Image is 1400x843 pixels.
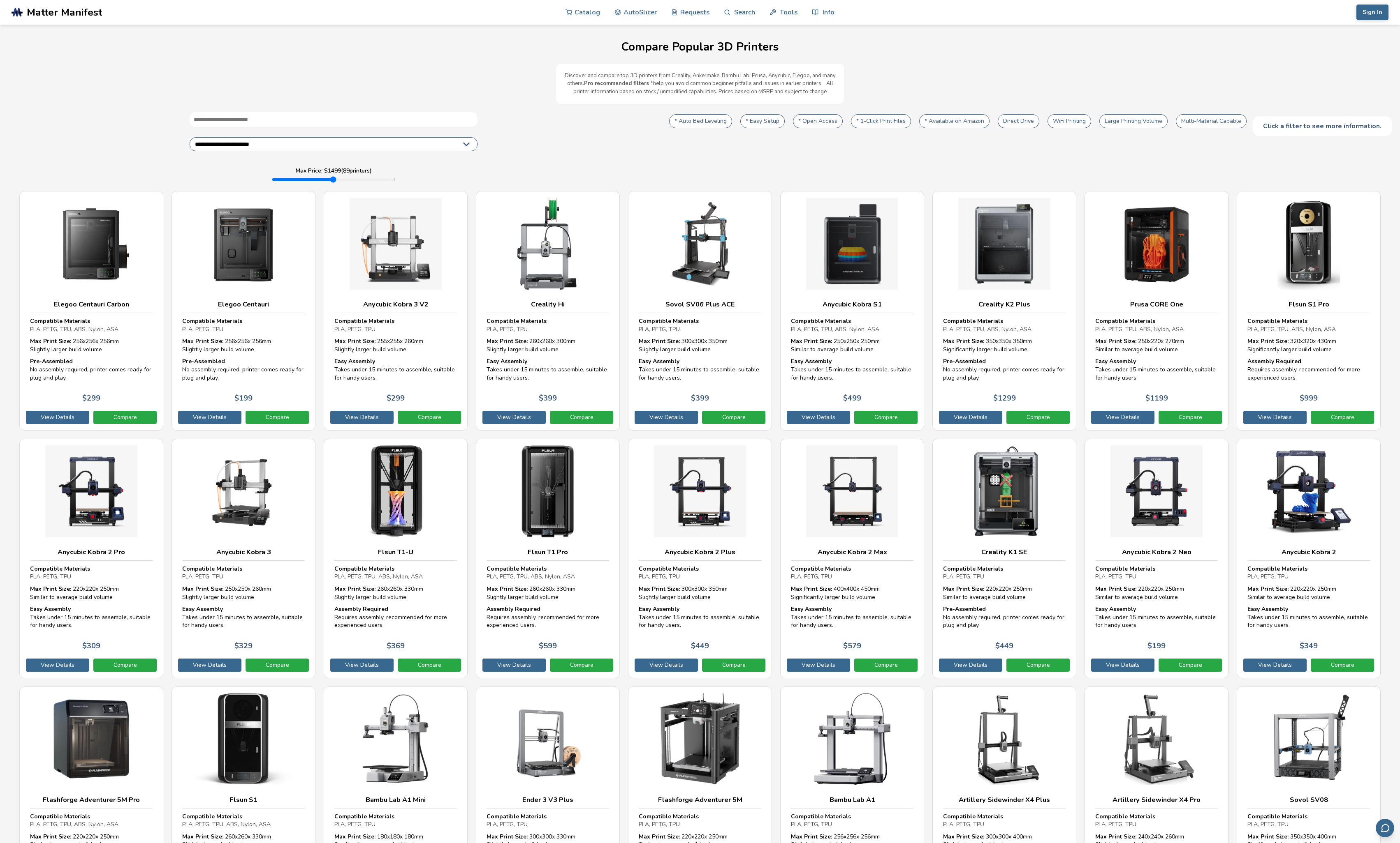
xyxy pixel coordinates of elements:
a: View Details [787,411,850,424]
strong: Easy Assembly [791,357,832,365]
span: PLA, PETG, TPU [791,820,832,828]
strong: Max Print Size: [639,833,680,841]
span: PLA, PETG, TPU [1247,820,1289,828]
a: Sovol SV06 Plus ACECompatible MaterialsPLA, PETG, TPUMax Print Size: 300x300x 350mmSlightly large... [628,191,772,431]
strong: Max Print Size: [791,337,832,345]
div: No assembly required, printer comes ready for plug and play. [943,605,1066,629]
strong: Compatible Materials [30,813,90,820]
strong: Compatible Materials [1095,813,1155,820]
div: 256 x 256 x 256 mm Slightly larger build volume [30,337,153,353]
span: PLA, PETG, TPU [334,325,375,333]
a: Flsun T1 ProCompatible MaterialsPLA, PETG, TPU, ABS, Nylon, ASAMax Print Size: 260x260x 330mmSlig... [476,439,620,678]
span: PLA, PETG, TPU, ABS, Nylon, ASA [182,820,271,828]
h3: Anycubic Kobra 2 Max [791,548,913,556]
strong: Compatible Materials [1247,317,1307,325]
p: $ 299 [387,394,405,403]
strong: Compatible Materials [30,565,90,573]
button: * Easy Setup [740,114,785,128]
span: PLA, PETG, TPU, ABS, Nylon, ASA [791,325,879,333]
div: 300 x 300 x 350 mm Slightly larger build volume [639,585,761,601]
a: Anycubic Kobra S1Compatible MaterialsPLA, PETG, TPU, ABS, Nylon, ASAMax Print Size: 250x250x 250m... [780,191,924,431]
h3: Flashforge Adventurer 5M Pro [30,796,153,804]
h3: Bambu Lab A1 Mini [334,796,457,804]
span: PLA, PETG, TPU [1095,820,1136,828]
a: Elegoo Centauri CarbonCompatible MaterialsPLA, PETG, TPU, ABS, Nylon, ASAMax Print Size: 256x256x... [19,191,163,431]
a: Compare [93,659,157,672]
button: Direct Drive [998,114,1039,128]
strong: Compatible Materials [1095,565,1155,573]
a: Flsun T1-UCompatible MaterialsPLA, PETG, TPU, ABS, Nylon, ASAMax Print Size: 260x260x 330mmSlight... [324,439,468,678]
div: 300 x 300 x 350 mm Slightly larger build volume [639,337,761,353]
strong: Compatible Materials [639,565,699,573]
h3: Anycubic Kobra 3 [182,548,305,556]
a: View Details [26,411,89,424]
div: Click a filter to see more information. [1253,116,1392,136]
a: View Details [178,411,241,424]
strong: Pre-Assembled [943,605,986,613]
a: Compare [550,659,613,672]
h3: Sovol SV08 [1247,796,1370,804]
a: Compare [1006,659,1070,672]
div: 260 x 260 x 330 mm Slightly larger build volume [334,585,457,601]
span: PLA, PETG, TPU [182,325,223,333]
div: 250 x 220 x 270 mm Similar to average build volume [1095,337,1218,353]
strong: Max Print Size: [1095,833,1136,841]
h3: Anycubic Kobra 2 Pro [30,548,153,556]
span: PLA, PETG, TPU [1095,573,1136,580]
div: 220 x 220 x 250 mm Similar to average build volume [1247,585,1370,601]
a: Creality HiCompatible MaterialsPLA, PETG, TPUMax Print Size: 260x260x 300mmSlightly larger build ... [476,191,620,431]
strong: Easy Assembly [639,357,679,365]
a: Compare [1311,659,1374,672]
div: Takes under 15 minutes to assemble, suitable for handy users. [30,605,153,629]
a: Anycubic Kobra 2Compatible MaterialsPLA, PETG, TPUMax Print Size: 220x220x 250mmSimilar to averag... [1237,439,1381,678]
p: $ 579 [843,642,861,650]
span: PLA, PETG, TPU [334,820,375,828]
a: View Details [330,659,394,672]
span: PLA, PETG, TPU, ABS, Nylon, ASA [1247,325,1336,333]
strong: Max Print Size: [791,585,832,593]
a: Compare [398,411,461,424]
a: Compare [246,659,309,672]
strong: Max Print Size: [1247,585,1289,593]
div: No assembly required, printer comes ready for plug and play. [30,357,153,382]
a: Compare [550,411,613,424]
a: Prusa CORE OneCompatible MaterialsPLA, PETG, TPU, ABS, Nylon, ASAMax Print Size: 250x220x 270mmSi... [1085,191,1228,431]
a: Compare [398,659,461,672]
strong: Compatible Materials [639,813,699,820]
div: 220 x 220 x 250 mm Similar to average build volume [943,585,1066,601]
span: PLA, PETG, TPU [639,820,680,828]
h3: Flsun S1 Pro [1247,300,1370,309]
strong: Compatible Materials [334,565,394,573]
span: PLA, PETG, TPU [791,573,832,580]
strong: Max Print Size: [334,337,375,345]
strong: Pre-Assembled [182,357,225,365]
h3: Ender 3 V3 Plus [487,796,609,804]
p: $ 329 [234,642,253,650]
span: PLA, PETG, TPU, ABS, Nylon, ASA [334,573,423,580]
a: Compare [1006,411,1070,424]
h3: Artillery Sidewinder X4 Pro [1095,796,1218,804]
div: 220 x 220 x 250 mm Similar to average build volume [1095,585,1218,601]
a: Anycubic Kobra 2 ProCompatible MaterialsPLA, PETG, TPUMax Print Size: 220x220x 250mmSimilar to av... [19,439,163,678]
strong: Easy Assembly [487,357,527,365]
h3: Creality Hi [487,300,609,309]
strong: Easy Assembly [30,605,71,613]
strong: Max Print Size: [334,833,375,841]
div: Takes under 15 minutes to assemble, suitable for handy users. [791,357,913,382]
div: Takes under 15 minutes to assemble, suitable for handy users. [1095,605,1218,629]
div: Takes under 15 minutes to assemble, suitable for handy users. [1247,605,1370,629]
a: Anycubic Kobra 3Compatible MaterialsPLA, PETG, TPUMax Print Size: 250x250x 260mmSlightly larger b... [172,439,315,678]
p: $ 399 [691,394,709,403]
p: $ 199 [234,394,253,403]
button: * 1-Click Print Files [851,114,911,128]
strong: Assembly Required [334,605,388,613]
strong: Compatible Materials [791,565,851,573]
span: PLA, PETG, TPU, ABS, Nylon, ASA [30,820,118,828]
strong: Max Print Size: [1247,833,1289,841]
strong: Easy Assembly [1247,605,1288,613]
a: View Details [939,659,1002,672]
p: $ 999 [1300,394,1318,403]
label: Max Price: $ 1499 ( 89 printers) [296,168,372,174]
strong: Max Print Size: [487,833,528,841]
button: * Available on Amazon [919,114,990,128]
